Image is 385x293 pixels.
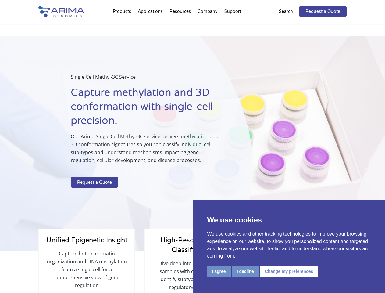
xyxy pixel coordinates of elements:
button: I decline [232,266,259,277]
button: Change my preferences [260,266,318,277]
p: Capture both chromatin organization and DNA methylation from a single cell for a comprehensive vi... [45,250,128,289]
h1: Capture methylation and 3D conformation with single-cell precision. [71,86,222,132]
p: We use cookies and other tracking technologies to improve your browsing experience on our website... [207,230,371,260]
a: Request a Quote [299,6,347,17]
span: Unified Epigenetic Insight [46,236,127,244]
button: I agree [207,266,231,277]
p: Dive deep into primary tissue samples with our method to identify subtypes and critical regulator... [151,259,234,291]
span: High-Resolution Cell Classification [160,236,224,254]
a: Request a Quote [71,177,118,188]
p: Our Arima Single Cell Methyl-3C service delivers methylation and 3D conformation signatures so yo... [71,132,222,169]
p: Search [279,8,293,16]
img: Arima-Genomics-logo [38,6,84,17]
p: We use cookies [207,215,371,226]
p: Single Cell Methyl-3C Service [71,73,222,86]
